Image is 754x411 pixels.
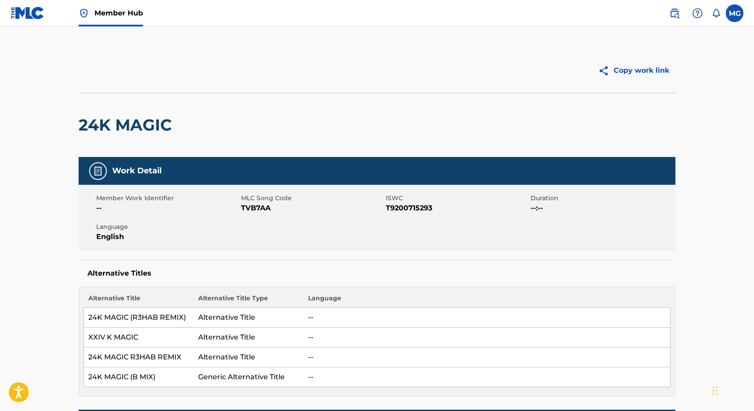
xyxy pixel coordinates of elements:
[304,308,671,328] td: --
[666,4,683,22] a: Public Search
[194,347,304,367] td: Alternative Title
[386,203,528,213] span: T9200715293
[304,367,671,387] td: --
[712,9,720,18] div: Notifications
[84,308,194,328] td: 24K MAGIC (R3HAB REMIX)
[96,222,239,232] span: Language
[96,232,239,242] span: English
[531,203,673,213] span: --:--
[84,347,194,367] td: 24K MAGIC R3HAB REMIX
[194,308,304,328] td: Alternative Title
[689,4,706,22] div: Help
[692,8,703,19] img: help
[241,194,384,203] span: MLC Song Code
[592,60,675,82] button: Copy work link
[531,194,673,203] span: Duration
[84,367,194,387] td: 24K MAGIC (B MIX)
[96,194,239,203] span: Member Work Identifier
[84,328,194,347] td: XXIV K MAGIC
[386,194,528,203] span: ISWC
[87,269,667,278] h5: Alternative Titles
[11,7,45,19] img: MLC Logo
[304,294,671,308] th: Language
[93,166,103,176] img: Work Detail
[194,328,304,347] td: Alternative Title
[96,203,239,213] span: --
[94,8,143,18] span: Member Hub
[713,377,718,404] div: Drag
[241,203,384,213] span: TVB7AA
[84,294,194,308] th: Alternative Title
[79,8,89,19] img: Top Rightsholder
[304,347,671,367] td: --
[729,272,754,343] iframe: Resource Center
[194,367,304,387] td: Generic Alternative Title
[112,166,162,176] h5: Work Detail
[194,294,304,308] th: Alternative Title Type
[710,369,754,411] iframe: Chat Widget
[726,4,743,22] div: User Menu
[598,65,614,76] img: Copy work link
[304,328,671,347] td: --
[669,8,680,19] img: search
[79,115,176,135] h2: 24K MAGIC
